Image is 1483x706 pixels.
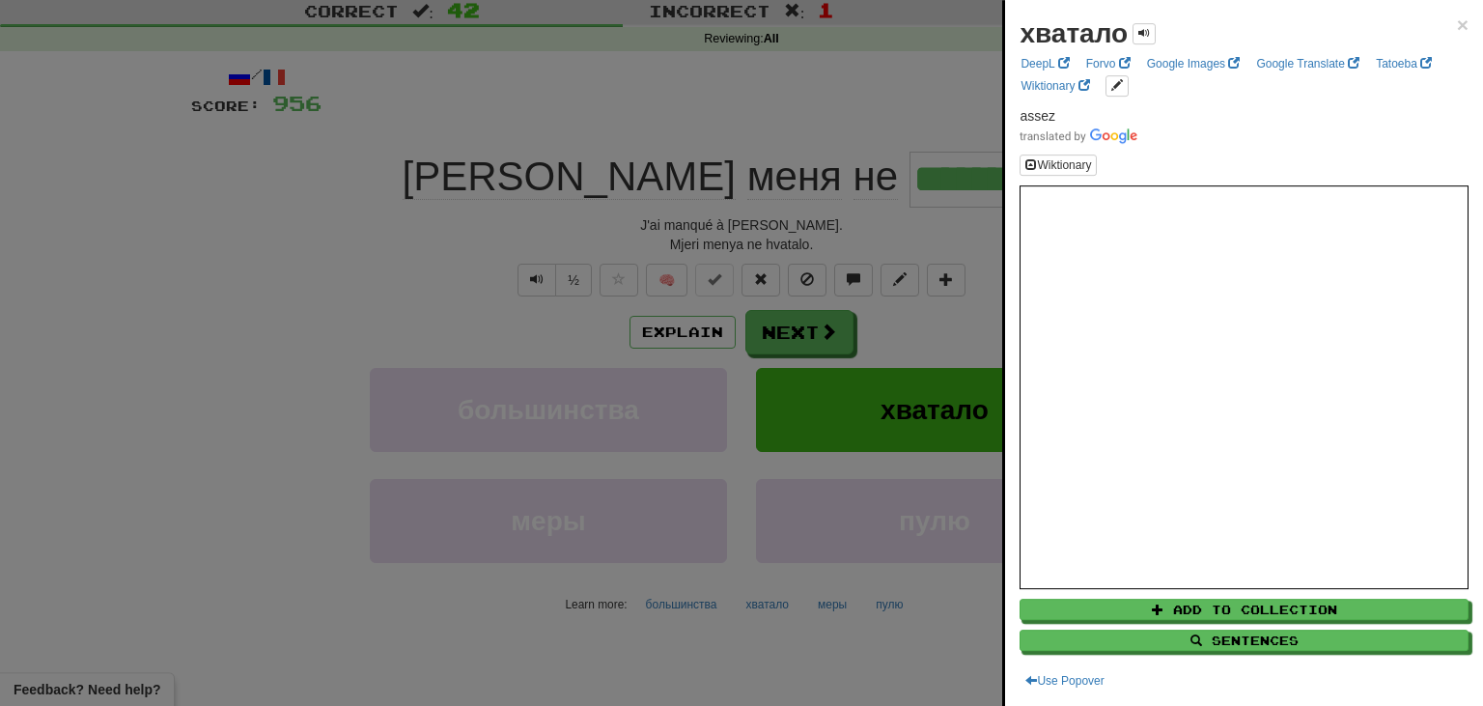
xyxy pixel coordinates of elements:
strong: хватало [1020,18,1128,48]
img: Color short [1020,128,1137,144]
a: Wiktionary [1015,75,1095,97]
button: Close [1457,14,1469,35]
span: × [1457,14,1469,36]
button: Sentences [1020,630,1469,651]
span: assez [1020,108,1055,124]
a: Google Translate [1250,53,1365,74]
a: Forvo [1080,53,1136,74]
a: DeepL [1015,53,1075,74]
button: Add to Collection [1020,599,1469,620]
a: Tatoeba [1370,53,1438,74]
button: Wiktionary [1020,155,1097,176]
button: edit links [1105,75,1129,97]
a: Google Images [1141,53,1246,74]
button: Use Popover [1020,670,1109,692]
